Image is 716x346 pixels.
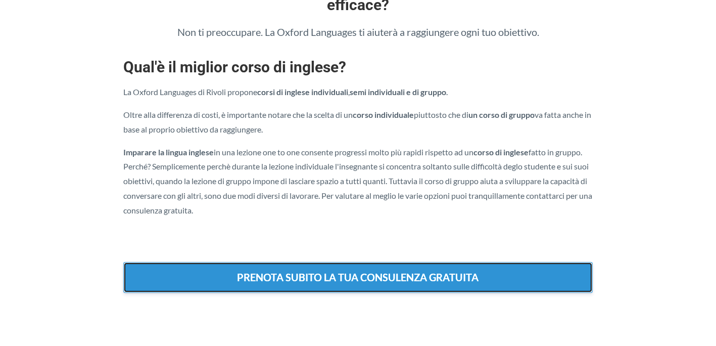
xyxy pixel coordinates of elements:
[353,110,414,119] strong: corso individuale
[350,87,446,97] strong: semi individuali e di gruppo
[123,145,592,218] p: in una lezione one to one consente progressi molto più rapidi rispetto ad un fatto in gruppo. Per...
[123,57,592,77] h3: Qual'è il miglior corso di inglese?
[123,108,592,137] p: Oltre alla differenza di costi, è importante notare che la scelta di un piuttosto che di va fatta...
[123,262,592,293] a: PRENOTA SUBITO LA TUA CONSULENZA GRATUITA
[257,87,348,97] strong: corsi di inglese individuali
[473,147,529,157] strong: corso di inglese
[172,23,544,41] p: Non ti preoccupare. La Oxford Languages ti aiuterà a raggiungere ogni tuo obiettivo.
[123,147,214,157] strong: Imparare la lingua inglese
[123,85,592,100] p: La Oxford Languages di Rivoli propone , .
[468,110,535,119] strong: un corso di gruppo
